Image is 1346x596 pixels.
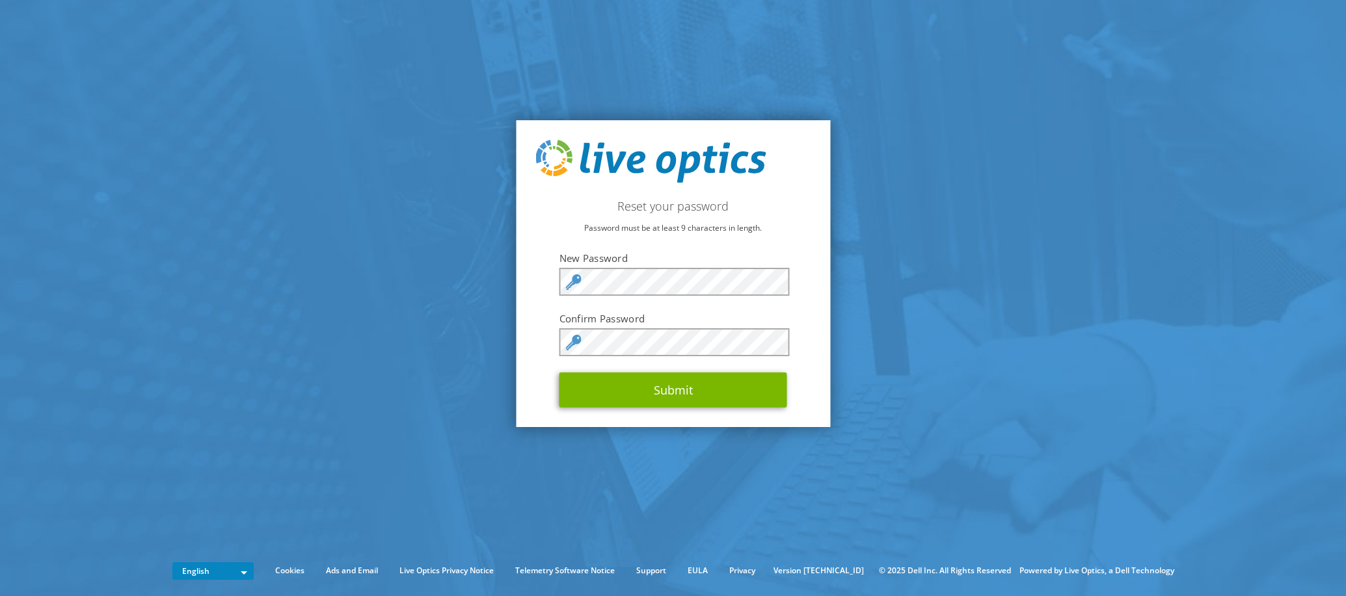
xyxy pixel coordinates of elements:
a: Ads and Email [316,564,388,578]
h2: Reset your password [535,199,811,213]
a: Cookies [265,564,314,578]
li: © 2025 Dell Inc. All Rights Reserved [872,564,1017,578]
a: Support [626,564,676,578]
label: Confirm Password [559,312,787,325]
a: Live Optics Privacy Notice [390,564,504,578]
li: Powered by Live Optics, a Dell Technology [1019,564,1174,578]
a: EULA [678,564,718,578]
label: New Password [559,252,787,265]
img: live_optics_svg.svg [535,140,766,183]
p: Password must be at least 9 characters in length. [535,221,811,235]
li: Version [TECHNICAL_ID] [767,564,870,578]
a: Telemetry Software Notice [505,564,625,578]
button: Submit [559,372,787,408]
a: Privacy [720,564,765,578]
